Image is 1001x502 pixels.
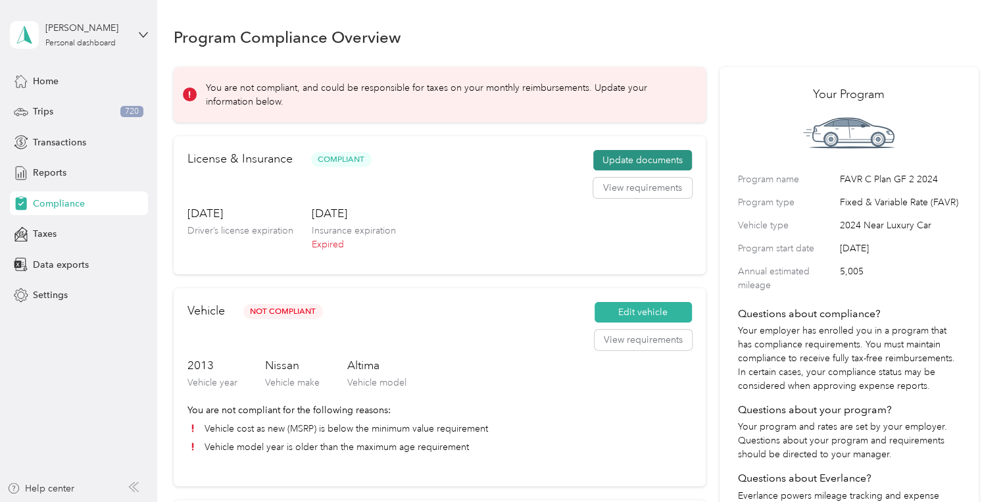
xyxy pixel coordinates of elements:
[187,422,692,436] li: Vehicle cost as new (MSRP) is below the minimum value requirement
[738,420,960,461] p: Your program and rates are set by your employer. Questions about your program and requirements sh...
[174,30,401,44] h1: Program Compliance Overview
[347,357,406,374] h3: Altima
[187,376,237,389] p: Vehicle year
[840,195,960,209] span: Fixed & Variable Rate (FAVR)
[187,224,293,238] p: Driver’s license expiration
[927,428,1001,502] iframe: Everlance-gr Chat Button Frame
[738,241,835,255] label: Program start date
[7,482,74,495] button: Help center
[187,357,237,374] h3: 2013
[265,376,320,389] p: Vehicle make
[33,288,68,302] span: Settings
[33,258,89,272] span: Data exports
[187,403,692,417] p: You are not compliant for the following reasons:
[738,324,960,393] p: Your employer has enrolled you in a program that has compliance requirements. You must maintain c...
[45,39,116,47] div: Personal dashboard
[738,470,960,486] h4: Questions about Everlance?
[243,304,323,319] span: Not Compliant
[120,106,143,118] span: 720
[595,302,692,323] button: Edit vehicle
[738,218,835,232] label: Vehicle type
[312,238,396,251] p: Expired
[593,150,692,171] button: Update documents
[347,376,406,389] p: Vehicle model
[45,21,128,35] div: [PERSON_NAME]
[840,241,960,255] span: [DATE]
[33,136,86,149] span: Transactions
[312,224,396,238] p: Insurance expiration
[738,195,835,209] label: Program type
[738,306,960,322] h4: Questions about compliance?
[187,440,692,454] li: Vehicle model year is older than the maximum age requirement
[187,205,293,222] h3: [DATE]
[33,227,57,241] span: Taxes
[187,150,293,168] h2: License & Insurance
[33,166,66,180] span: Reports
[738,402,960,418] h4: Questions about your program?
[33,197,85,211] span: Compliance
[312,205,396,222] h3: [DATE]
[738,172,835,186] label: Program name
[595,330,692,351] button: View requirements
[311,152,372,167] span: Compliant
[840,172,960,186] span: FAVR C Plan GF 2 2024
[738,264,835,292] label: Annual estimated mileage
[33,74,59,88] span: Home
[265,357,320,374] h3: Nissan
[840,218,960,232] span: 2024 Near Luxury Car
[840,264,960,292] span: 5,005
[593,178,692,199] button: View requirements
[33,105,53,118] span: Trips
[738,86,960,103] h2: Your Program
[206,81,687,109] p: You are not compliant, and could be responsible for taxes on your monthly reimbursements. Update ...
[187,302,225,320] h2: Vehicle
